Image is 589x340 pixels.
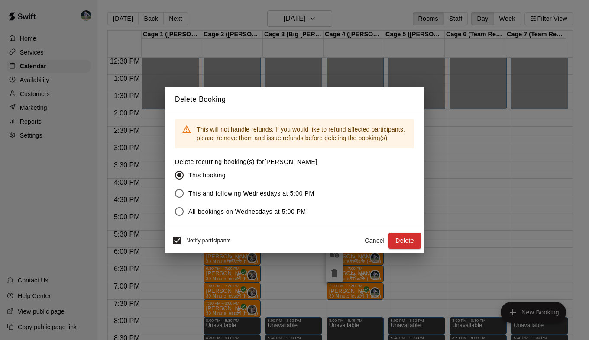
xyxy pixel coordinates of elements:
[165,87,424,112] h2: Delete Booking
[361,233,388,249] button: Cancel
[188,171,226,180] span: This booking
[186,238,231,244] span: Notify participants
[388,233,421,249] button: Delete
[197,122,407,146] div: This will not handle refunds. If you would like to refund affected participants, please remove th...
[175,157,321,166] label: Delete recurring booking(s) for [PERSON_NAME]
[188,207,306,216] span: All bookings on Wednesdays at 5:00 PM
[188,189,314,198] span: This and following Wednesdays at 5:00 PM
